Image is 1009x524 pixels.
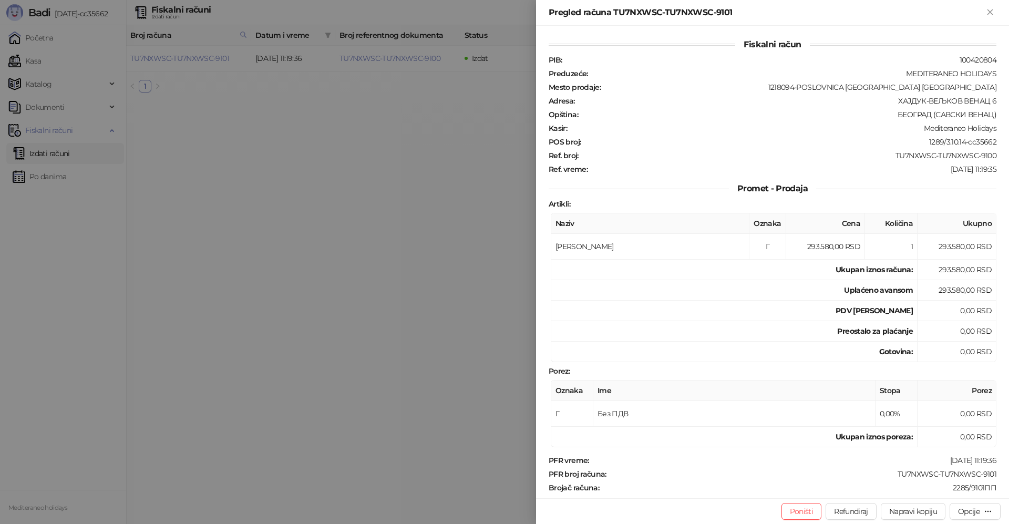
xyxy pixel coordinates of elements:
[589,69,997,78] div: MEDITERANEO HOLIDAYS
[590,456,997,465] div: [DATE] 11:19:36
[984,6,996,19] button: Zatvori
[918,342,996,362] td: 0,00 RSD
[600,483,997,492] div: 2285/9101ПП
[918,381,996,401] th: Porez
[958,507,980,516] div: Opcije
[879,347,913,356] strong: Gotovina :
[549,456,589,465] strong: PFR vreme :
[749,213,786,234] th: Oznaka
[918,213,996,234] th: Ukupno
[876,381,918,401] th: Stopa
[593,401,876,427] td: Без ПДВ
[549,6,984,19] div: Pregled računa TU7NXWSC-TU7NXWSC-9101
[881,503,945,520] button: Napravi kopiju
[549,96,575,106] strong: Adresa :
[876,401,918,427] td: 0,00%
[918,427,996,447] td: 0,00 RSD
[950,503,1001,520] button: Opcije
[582,137,997,147] div: 1289/3.10.14-cc35662
[781,503,822,520] button: Poništi
[865,213,918,234] th: Količina
[918,401,996,427] td: 0,00 RSD
[836,432,913,441] strong: Ukupan iznos poreza:
[549,137,581,147] strong: POS broj :
[918,260,996,280] td: 293.580,00 RSD
[551,401,593,427] td: Г
[549,124,567,133] strong: Kasir :
[918,301,996,321] td: 0,00 RSD
[551,234,749,260] td: [PERSON_NAME]
[918,280,996,301] td: 293.580,00 RSD
[836,306,913,315] strong: PDV [PERSON_NAME]
[844,285,913,295] strong: Uplaćeno avansom
[551,381,593,401] th: Oznaka
[749,234,786,260] td: Г
[837,326,913,336] strong: Preostalo za plaćanje
[735,39,809,49] span: Fiskalni račun
[889,507,937,516] span: Napravi kopiju
[786,234,865,260] td: 293.580,00 RSD
[580,151,997,160] div: TU7NXWSC-TU7NXWSC-9100
[568,124,997,133] div: Mediteraneo Holidays
[836,265,913,274] strong: Ukupan iznos računa :
[602,83,997,92] div: 1218094-POSLOVNICA [GEOGRAPHIC_DATA] [GEOGRAPHIC_DATA]
[826,503,877,520] button: Refundiraj
[918,321,996,342] td: 0,00 RSD
[549,69,588,78] strong: Preduzeće :
[589,165,997,174] div: [DATE] 11:19:35
[549,83,601,92] strong: Mesto prodaje :
[786,213,865,234] th: Cena
[593,381,876,401] th: Ime
[549,483,599,492] strong: Brojač računa :
[549,469,606,479] strong: PFR broj računa :
[549,199,570,209] strong: Artikli :
[551,213,749,234] th: Naziv
[608,469,997,479] div: TU7NXWSC-TU7NXWSC-9101
[576,96,997,106] div: ХАЈДУК-ВЕЉКОВ ВЕНАЦ 6
[579,110,997,119] div: БЕОГРАД (САВСКИ ВЕНАЦ)
[918,234,996,260] td: 293.580,00 RSD
[549,151,579,160] strong: Ref. broj :
[729,183,816,193] span: Promet - Prodaja
[549,165,588,174] strong: Ref. vreme :
[549,55,562,65] strong: PIB :
[563,55,997,65] div: 100420804
[865,234,918,260] td: 1
[549,110,578,119] strong: Opština :
[549,366,570,376] strong: Porez :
